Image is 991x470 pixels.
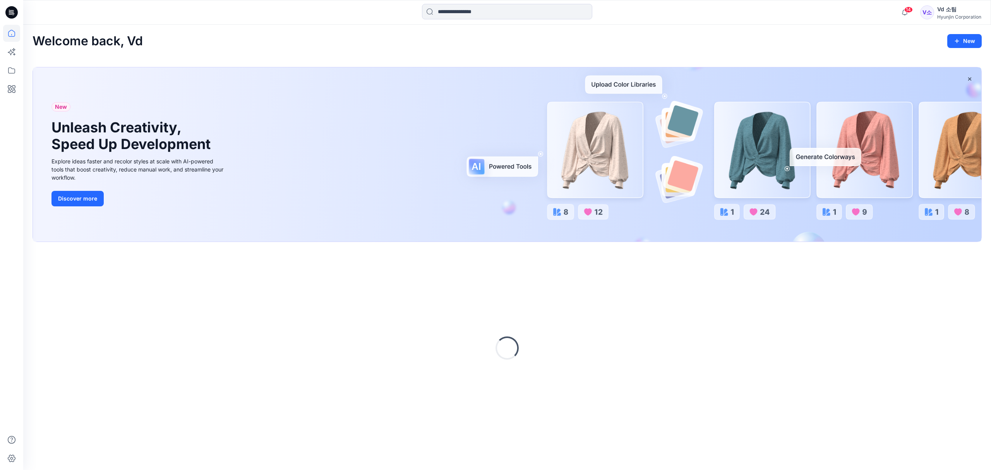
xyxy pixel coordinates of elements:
[55,102,67,111] span: New
[947,34,982,48] button: New
[904,7,913,13] span: 14
[51,191,104,206] button: Discover more
[33,34,143,48] h2: Welcome back, Vd
[937,5,981,14] div: Vd 소팀
[51,119,214,153] h1: Unleash Creativity, Speed Up Development
[51,191,226,206] a: Discover more
[920,5,934,19] div: V소
[51,157,226,182] div: Explore ideas faster and recolor styles at scale with AI-powered tools that boost creativity, red...
[937,14,981,20] div: Hyunjin Corporation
